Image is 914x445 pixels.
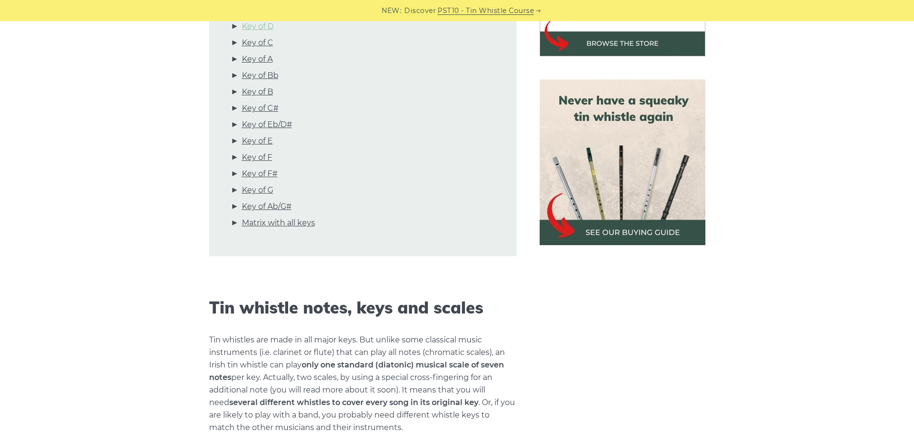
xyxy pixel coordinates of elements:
a: Key of Eb/D# [242,118,292,131]
a: Key of G [242,184,273,196]
a: Key of Ab/G# [242,200,291,213]
h2: Tin whistle notes, keys and scales [209,298,517,318]
span: Discover [404,5,436,16]
a: Key of E [242,135,273,147]
a: PST10 - Tin Whistle Course [437,5,534,16]
img: tin whistle buying guide [540,79,705,245]
a: Key of A [242,53,273,65]
p: Tin whistles are made in all major keys. But unlike some classical music instruments (i.e. clarin... [209,334,517,434]
a: Matrix with all keys [242,217,315,229]
a: Key of Bb [242,69,278,82]
a: Key of C [242,37,273,49]
strong: several different whistles to cover every song in its original key [229,398,478,407]
a: Key of F# [242,168,278,180]
a: Key of C# [242,102,278,115]
strong: only one standard (diatonic) musical scale of seven notes [209,360,504,382]
span: NEW: [382,5,401,16]
a: Key of B [242,86,273,98]
a: Key of F [242,151,272,164]
a: Key of D [242,20,274,33]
